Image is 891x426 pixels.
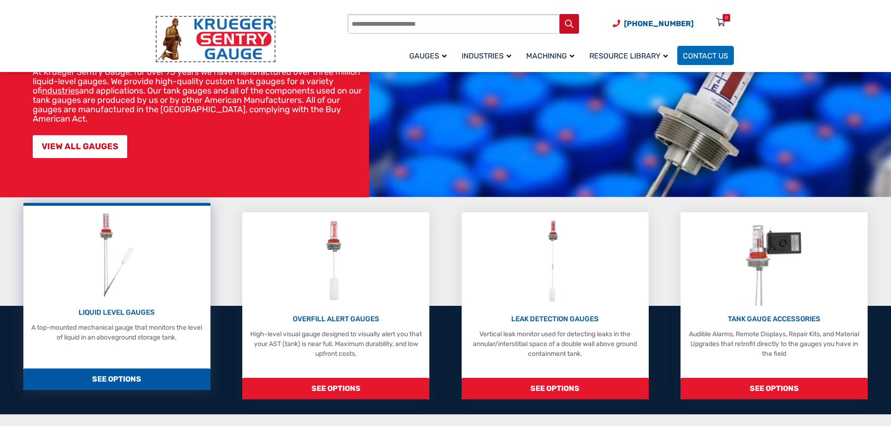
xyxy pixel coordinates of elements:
[247,329,425,359] p: High-level visual gauge designed to visually alert you that your AST (tank) is near full. Maximum...
[536,217,573,306] img: Leak Detection Gauges
[28,323,206,342] p: A top-mounted mechanical gauge that monitors the level of liquid in an aboveground storage tank.
[158,18,274,61] img: Krueger Sentry Gauge
[242,212,429,399] a: Overfill Alert Gauges OVERFILL ALERT GAUGES High-level visual gauge designed to visually alert yo...
[33,67,364,123] p: At Krueger Sentry Gauge, for over 75 years we have manufactured over three million liquid-level g...
[409,51,447,60] span: Gauges
[521,44,584,66] a: Machining
[466,314,644,325] p: LEAK DETECTION GAUGES
[42,86,79,96] a: industries
[613,18,694,29] a: Phone Number (920) 434-8860
[462,378,649,399] span: SEE OPTIONS
[725,14,728,22] div: 0
[462,212,649,399] a: Leak Detection Gauges LEAK DETECTION GAUGES Vertical leak monitor used for detecting leaks in the...
[685,314,863,325] p: TANK GAUGE ACCESSORIES
[23,368,210,390] span: SEE OPTIONS
[28,307,206,318] p: LIQUID LEVEL GAUGES
[404,44,456,66] a: Gauges
[369,0,891,197] img: bg_hero_bannerksentry
[466,329,644,359] p: Vertical leak monitor used for detecting leaks in the annular/interstitial space of a double wall...
[737,217,812,306] img: Tank Gauge Accessories
[677,46,734,65] a: Contact Us
[462,51,511,60] span: Industries
[242,378,429,399] span: SEE OPTIONS
[526,51,574,60] span: Machining
[589,51,668,60] span: Resource Library
[685,329,863,359] p: Audible Alarms, Remote Displays, Repair Kits, and Material Upgrades that retrofit directly to the...
[584,44,677,66] a: Resource Library
[624,19,694,28] span: [PHONE_NUMBER]
[247,314,425,325] p: OVERFILL ALERT GAUGES
[681,378,868,399] span: SEE OPTIONS
[23,203,210,390] a: Liquid Level Gauges LIQUID LEVEL GAUGES A top-mounted mechanical gauge that monitors the level of...
[92,210,141,299] img: Liquid Level Gauges
[683,51,728,60] span: Contact Us
[315,217,357,306] img: Overfill Alert Gauges
[456,44,521,66] a: Industries
[681,212,868,399] a: Tank Gauge Accessories TANK GAUGE ACCESSORIES Audible Alarms, Remote Displays, Repair Kits, and M...
[33,135,127,158] a: VIEW ALL GAUGES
